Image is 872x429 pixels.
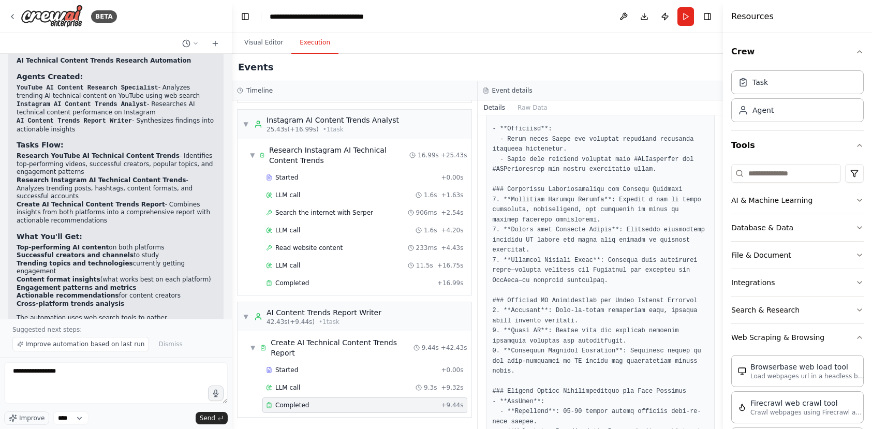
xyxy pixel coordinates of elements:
[250,344,256,352] span: ▼
[17,84,215,100] li: - Analyzes trending AI technical content on YouTube using web search
[19,414,45,422] span: Improve
[17,152,215,176] li: - Identifies top-performing videos, successful creators, popular topics, and engagement patterns
[17,117,215,134] li: - Synthesizes findings into actionable insights
[17,141,64,149] strong: Tasks Flow:
[17,57,191,64] strong: AI Technical Content Trends Research Automation
[752,77,768,87] div: Task
[731,269,864,296] button: Integrations
[25,340,144,348] span: Improve automation based on last run
[416,261,433,270] span: 11.5s
[158,340,182,348] span: Dismiss
[275,383,300,392] span: LLM call
[17,201,215,225] li: - Combines insights from both platforms into a comprehensive report with actionable recommendations
[275,226,300,234] span: LLM call
[731,297,864,323] button: Search & Research
[207,37,224,50] button: Start a new chat
[243,313,249,321] span: ▼
[17,260,215,276] li: currently getting engagement
[731,10,774,23] h4: Resources
[250,151,255,159] span: ▼
[17,300,124,307] strong: Cross-platform trends analysis
[91,10,117,23] div: BETA
[291,32,338,54] button: Execution
[275,244,343,252] span: Read website content
[416,209,437,217] span: 906ms
[424,226,437,234] span: 1.6s
[17,314,215,354] p: The automation uses web search tools to gather comprehensive data about what's trending in AI tec...
[511,100,554,115] button: Raw Data
[750,372,864,380] p: Load webpages url in a headless browser using Browserbase and return the contents
[731,242,864,269] button: File & Document
[441,383,463,392] span: + 9.32s
[731,66,864,130] div: Crew
[323,125,344,134] span: • 1 task
[275,209,373,217] span: Search the internet with Serper
[17,244,215,252] li: on both platforms
[17,292,215,300] li: for content creators
[731,37,864,66] button: Crew
[437,261,464,270] span: + 16.75s
[270,11,386,22] nav: breadcrumb
[731,187,864,214] button: AI & Machine Learning
[17,176,215,201] li: - Analyzes trending posts, hashtags, content formats, and successful accounts
[178,37,203,50] button: Switch to previous chat
[17,201,165,208] strong: Create AI Technical Content Trends Report
[17,100,215,117] li: - Researches AI technical content performance on Instagram
[12,337,149,351] button: Improve automation based on last run
[750,398,864,408] div: Firecrawl web crawl tool
[17,72,83,81] strong: Agents Created:
[275,173,298,182] span: Started
[441,401,463,409] span: + 9.44s
[731,131,864,160] button: Tools
[236,32,291,54] button: Visual Editor
[200,414,215,422] span: Send
[738,367,746,375] img: BrowserbaseLoadTool
[17,292,119,299] strong: Actionable recommendations
[750,362,864,372] div: Browserbase web load tool
[17,276,215,284] li: (what works best on each platform)
[441,244,463,252] span: + 4.43s
[422,344,439,352] span: 9.44s
[267,318,315,326] span: 42.43s (+9.44s)
[275,401,309,409] span: Completed
[492,86,533,95] h3: Event details
[17,276,100,283] strong: Content format insights
[478,100,512,115] button: Details
[441,366,463,374] span: + 0.00s
[196,412,228,424] button: Send
[441,191,463,199] span: + 1.63s
[441,226,463,234] span: + 4.20s
[17,232,82,241] strong: What You'll Get:
[17,176,186,184] strong: Research Instagram AI Technical Content Trends
[424,191,437,199] span: 1.6s
[275,279,309,287] span: Completed
[17,84,158,92] code: YouTube AI Content Research Specialist
[12,326,219,334] p: Suggested next steps:
[700,9,715,24] button: Hide right sidebar
[17,152,180,159] strong: Research YouTube AI Technical Content Trends
[17,252,134,259] strong: Successful creators and channels
[153,337,187,351] button: Dismiss
[441,151,467,159] span: + 25.43s
[750,408,864,417] p: Crawl webpages using Firecrawl and return the contents
[208,386,224,401] button: Click to speak your automation idea
[17,284,136,291] strong: Engagement patterns and metrics
[269,145,409,166] div: Research Instagram AI Technical Content Trends
[437,279,464,287] span: + 16.99s
[271,337,413,358] div: Create AI Technical Content Trends Report
[416,244,437,252] span: 233ms
[441,173,463,182] span: + 0.00s
[246,86,273,95] h3: Timeline
[267,115,399,125] div: Instagram AI Content Trends Analyst
[752,105,774,115] div: Agent
[238,9,253,24] button: Hide left sidebar
[17,244,109,251] strong: Top-performing AI content
[17,101,147,108] code: Instagram AI Content Trends Analyst
[267,125,319,134] span: 25.43s (+16.99s)
[275,191,300,199] span: LLM call
[4,411,49,425] button: Improve
[21,5,83,28] img: Logo
[17,260,133,267] strong: Trending topics and technologies
[17,117,132,125] code: AI Content Trends Report Writer
[424,383,437,392] span: 9.3s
